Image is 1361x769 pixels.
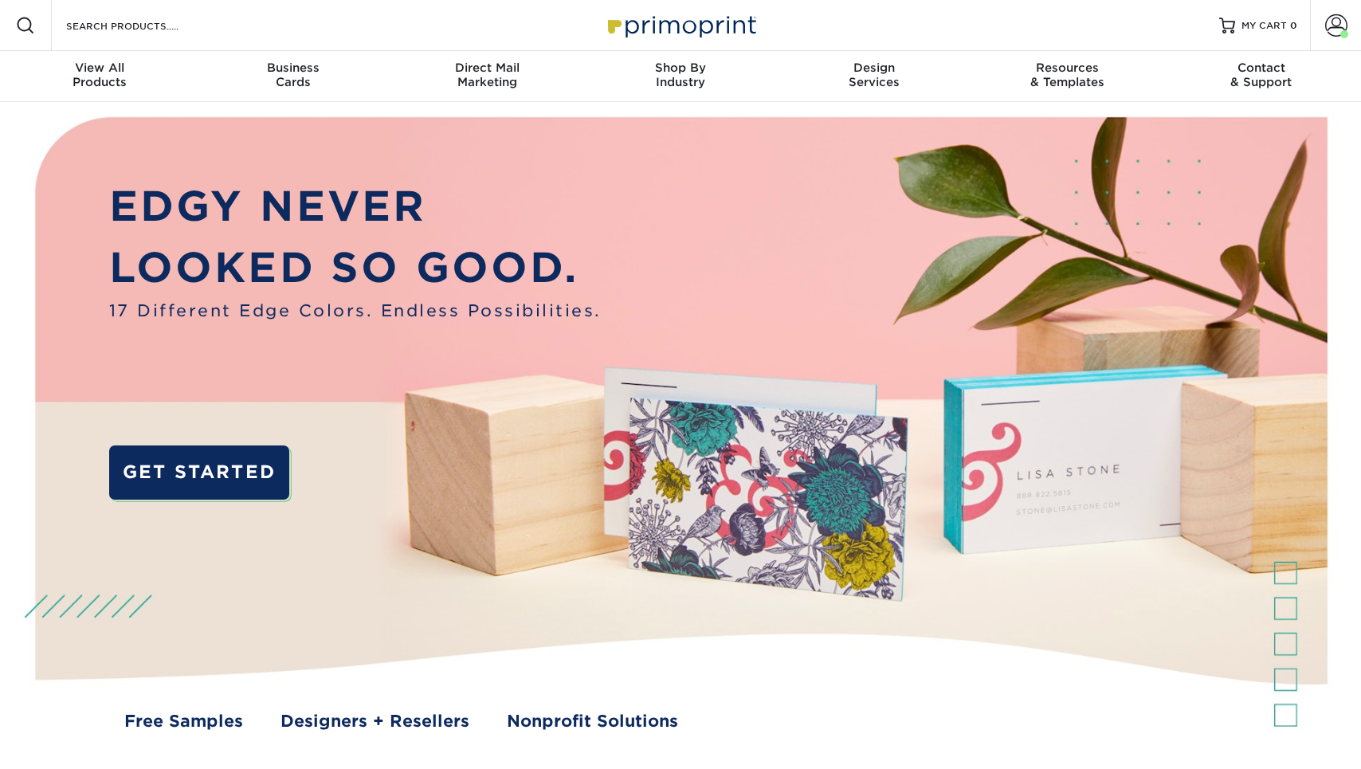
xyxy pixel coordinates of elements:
[197,61,390,89] div: Cards
[197,51,390,102] a: BusinessCards
[971,51,1164,102] a: Resources& Templates
[109,299,602,324] span: 17 Different Edge Colors. Endless Possibilities.
[65,16,220,35] input: SEARCH PRODUCTS.....
[3,61,197,75] span: View All
[601,8,760,42] img: Primoprint
[1164,61,1358,75] span: Contact
[109,237,602,299] p: LOOKED SO GOOD.
[390,61,584,89] div: Marketing
[109,445,290,499] a: GET STARTED
[971,61,1164,89] div: & Templates
[3,61,197,89] div: Products
[507,709,678,734] a: Nonprofit Solutions
[777,61,971,75] span: Design
[971,61,1164,75] span: Resources
[777,51,971,102] a: DesignServices
[280,709,469,734] a: Designers + Resellers
[390,51,584,102] a: Direct MailMarketing
[1164,51,1358,102] a: Contact& Support
[3,51,197,102] a: View AllProducts
[584,51,778,102] a: Shop ByIndustry
[1290,20,1297,31] span: 0
[777,61,971,89] div: Services
[109,176,602,237] p: EDGY NEVER
[584,61,778,89] div: Industry
[124,709,243,734] a: Free Samples
[1164,61,1358,89] div: & Support
[1241,19,1287,33] span: MY CART
[584,61,778,75] span: Shop By
[390,61,584,75] span: Direct Mail
[197,61,390,75] span: Business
